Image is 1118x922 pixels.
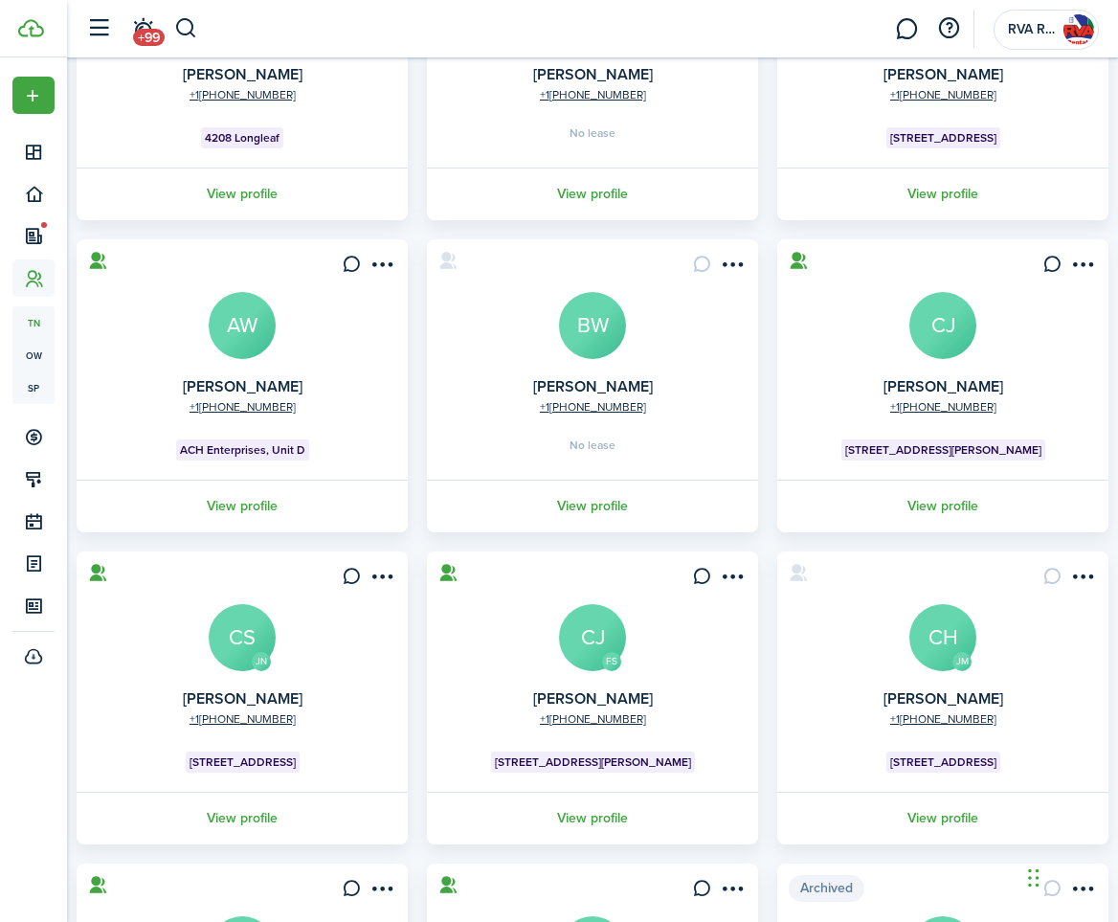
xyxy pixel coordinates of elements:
[774,792,1111,844] a: View profile
[883,375,1003,397] a: [PERSON_NAME]
[424,168,761,220] a: View profile
[252,652,271,671] avatar-text: JN
[570,127,615,139] span: No lease
[1066,255,1097,281] button: Open menu
[12,339,55,371] a: ow
[559,292,626,359] a: BW
[716,255,747,281] button: Open menu
[549,398,646,416] hm-ph: [PHONE_NUMBER]
[533,687,653,709] a: [PERSON_NAME]
[549,710,646,728] hm-ph: [PHONE_NUMBER]
[549,86,646,103] hm-ph: [PHONE_NUMBER]
[909,292,976,359] a: CJ
[888,5,925,54] a: Messaging
[190,398,296,416] a: +1[PHONE_NUMBER]
[774,168,1111,220] a: View profile
[932,12,965,45] button: Open resource center
[602,652,621,671] avatar-text: FS
[183,687,302,709] a: [PERSON_NAME]
[774,480,1111,532] a: View profile
[1028,849,1040,907] div: Drag
[883,63,1003,85] a: [PERSON_NAME]
[183,375,302,397] a: [PERSON_NAME]
[12,77,55,114] button: Open menu
[789,875,864,902] span: Archived
[199,398,296,416] hm-ph: [PHONE_NUMBER]
[18,19,44,37] img: TenantCloud
[366,567,396,593] button: Open menu
[533,375,653,397] a: [PERSON_NAME]
[1066,567,1097,593] button: Open menu
[174,12,198,45] button: Search
[540,710,646,728] a: +1[PHONE_NUMBER]
[205,129,279,146] span: 4208 Longleaf
[190,86,296,103] a: +1[PHONE_NUMBER]
[909,604,976,671] a: CH
[495,753,691,771] span: [STREET_ADDRESS][PERSON_NAME]
[124,5,161,54] a: Notifications
[1063,14,1094,45] img: RVA Realty
[716,879,747,905] button: Open menu
[716,567,747,593] button: Open menu
[209,604,276,671] a: CS
[133,29,165,46] span: +99
[559,604,626,671] a: CJ
[180,441,305,459] span: ACH Enterprises, Unit D
[845,441,1041,459] span: [STREET_ADDRESS][PERSON_NAME]
[900,710,996,728] hm-ph: [PHONE_NUMBER]
[366,879,396,905] button: Open menu
[540,86,646,103] a: +1[PHONE_NUMBER]
[190,753,296,771] span: [STREET_ADDRESS]
[570,439,615,451] span: No lease
[1022,830,1118,922] iframe: Chat Widget
[540,398,646,416] a: +1[PHONE_NUMBER]
[74,168,411,220] a: View profile
[890,398,996,416] a: +1[PHONE_NUMBER]
[74,480,411,532] a: View profile
[900,86,996,103] hm-ph: [PHONE_NUMBER]
[183,63,302,85] a: [PERSON_NAME]
[80,11,117,47] button: Open sidebar
[366,255,396,281] button: Open menu
[12,306,55,339] a: tn
[890,753,996,771] span: [STREET_ADDRESS]
[883,687,1003,709] a: [PERSON_NAME]
[1008,23,1056,36] span: RVA Realty
[199,86,296,103] hm-ph: [PHONE_NUMBER]
[890,129,996,146] span: [STREET_ADDRESS]
[900,398,996,416] hm-ph: [PHONE_NUMBER]
[890,86,996,103] a: +1[PHONE_NUMBER]
[424,792,761,844] a: View profile
[12,371,55,404] a: sp
[209,292,276,359] a: AW
[199,710,296,728] hm-ph: [PHONE_NUMBER]
[424,480,761,532] a: View profile
[74,792,411,844] a: View profile
[190,710,296,728] a: +1[PHONE_NUMBER]
[952,652,972,671] avatar-text: JM
[533,63,653,85] a: [PERSON_NAME]
[890,710,996,728] a: +1[PHONE_NUMBER]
